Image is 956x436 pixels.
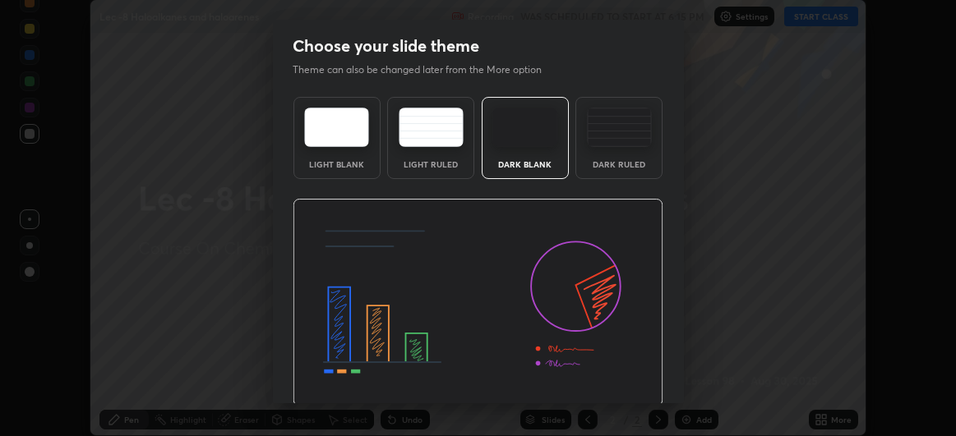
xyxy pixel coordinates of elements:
img: lightRuledTheme.5fabf969.svg [399,108,464,147]
div: Dark Blank [492,160,558,168]
img: lightTheme.e5ed3b09.svg [304,108,369,147]
img: darkThemeBanner.d06ce4a2.svg [293,199,663,407]
h2: Choose your slide theme [293,35,479,57]
div: Light Ruled [398,160,464,168]
p: Theme can also be changed later from the More option [293,62,559,77]
img: darkRuledTheme.de295e13.svg [587,108,652,147]
div: Light Blank [304,160,370,168]
div: Dark Ruled [586,160,652,168]
img: darkTheme.f0cc69e5.svg [492,108,557,147]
